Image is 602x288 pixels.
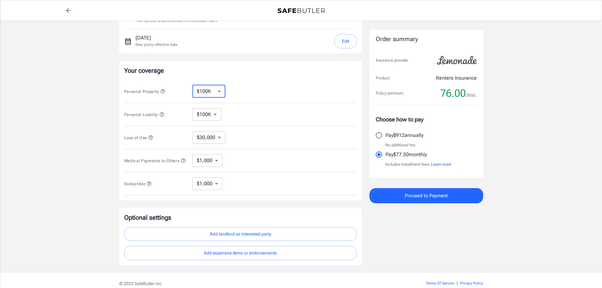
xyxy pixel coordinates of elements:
[124,89,165,94] span: Personal Property
[460,281,483,285] a: Privacy Policy
[385,161,451,168] p: Includes installment fees.
[334,34,357,48] button: Edit
[369,188,483,203] button: Proceed to Payment
[124,135,153,140] span: Loss of Use
[124,181,152,186] span: Deductible
[62,4,75,17] a: back to quotes
[124,246,357,260] button: Add expensive items or endorsements
[124,157,186,164] button: Medical Payments to Others
[119,280,390,287] p: © 2025 SafeButler Inc.
[124,158,186,163] span: Medical Payments to Others
[436,74,477,82] p: Renters Insurance
[433,52,481,69] img: Lemonade
[467,91,477,100] span: /mo.
[386,151,427,158] p: Pay $77.50 monthly
[405,192,448,200] span: Proceed to Payment
[124,112,164,117] span: Personal Liability
[376,35,477,44] div: Order summary
[376,57,408,64] p: Insurance provider
[376,90,403,96] p: Policy premium
[124,227,357,241] button: Add landlord as interested party
[426,281,454,285] a: Terms Of Service
[124,38,132,45] svg: New policy start date
[277,8,325,13] img: Back to quotes
[124,180,152,187] button: Deductible
[124,111,164,118] button: Personal Liability
[376,75,390,81] p: Product
[124,134,153,141] button: Loss of Use
[431,161,451,168] button: Learn more
[136,34,177,42] p: [DATE]
[440,87,466,100] span: 76.00
[376,115,477,124] p: Choose how to pay
[124,213,357,222] p: Optional settings
[124,88,165,95] button: Personal Property
[385,142,417,148] p: No additional fee.
[124,66,357,75] p: Your coverage
[386,132,423,139] p: Pay $912 annually
[457,281,458,285] span: |
[136,42,177,47] p: New policy effective date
